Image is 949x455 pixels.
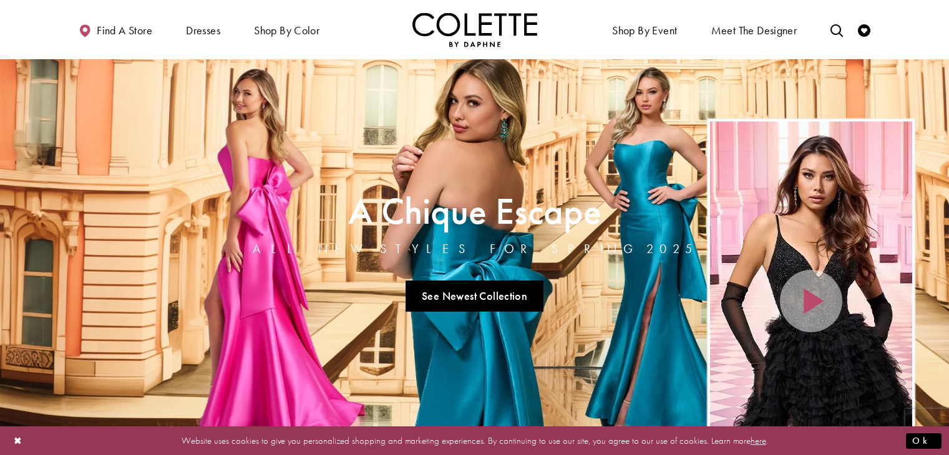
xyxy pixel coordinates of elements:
a: See Newest Collection A Chique Escape All New Styles For Spring 2025 [406,280,544,312]
ul: Slider Links [249,275,701,317]
button: Submit Dialog [906,433,942,448]
a: here [751,434,766,446]
button: Close Dialog [7,429,29,451]
p: Website uses cookies to give you personalized shopping and marketing experiences. By continuing t... [90,432,859,449]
